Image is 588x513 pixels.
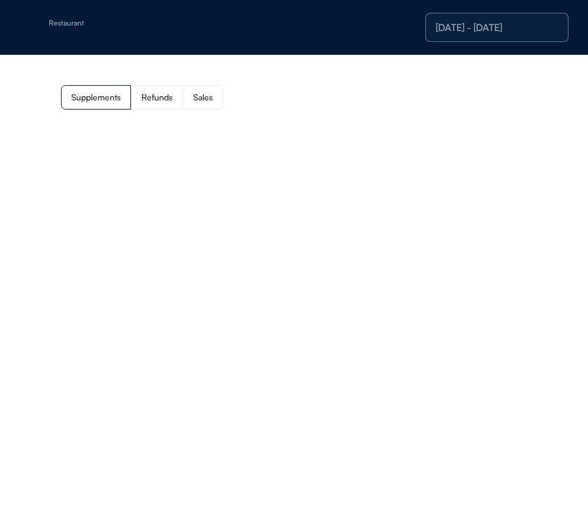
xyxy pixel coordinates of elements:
img: yH5BAEAAAAALAAAAAABAAEAAAIBRAA7 [24,18,44,37]
div: Sales [193,93,213,102]
div: Restaurant [49,19,202,27]
div: [DATE] - [DATE] [436,23,558,32]
div: Supplements [71,93,121,102]
div: Refunds [141,93,172,102]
